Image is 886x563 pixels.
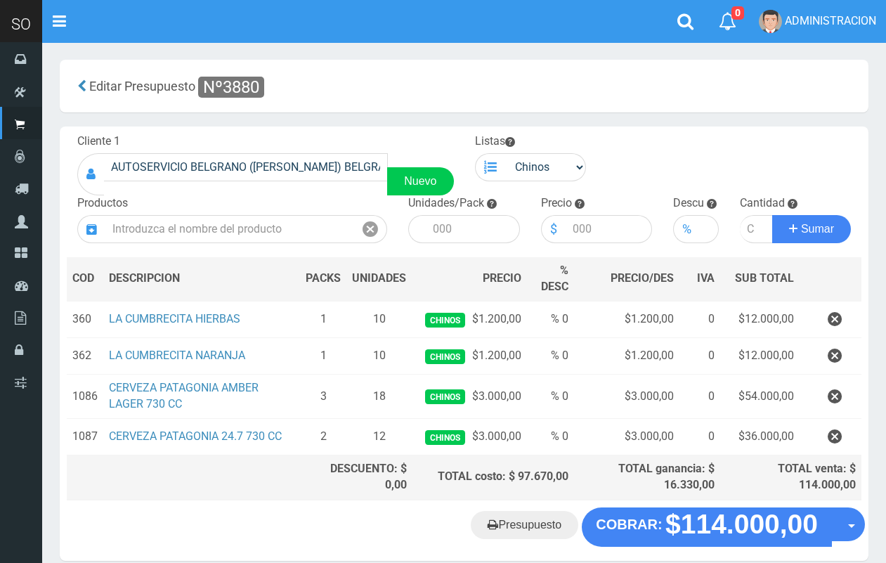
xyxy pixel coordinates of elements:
[306,461,407,493] div: DESCUENTO: $ 0,00
[527,375,574,419] td: % 0
[720,419,800,455] td: $36.000,00
[697,271,715,285] span: IVA
[580,461,715,493] div: TOTAL ganancia: $ 16.330,00
[408,195,484,212] label: Unidades/Pack
[425,430,465,445] span: Chinos
[527,338,574,375] td: % 0
[673,215,700,243] div: %
[77,134,120,150] label: Cliente 1
[67,301,103,338] td: 360
[198,77,264,98] span: Nº3880
[801,223,834,235] span: Sumar
[412,301,527,338] td: $1.200,00
[300,257,346,302] th: PACKS
[109,381,259,410] a: CERVEZA PATAGONIA AMBER LAGER 730 CC
[471,511,578,539] a: Presupuesto
[720,301,800,338] td: $12.000,00
[300,301,346,338] td: 1
[759,10,782,33] img: User Image
[720,338,800,375] td: $12.000,00
[425,389,465,404] span: Chinos
[412,419,527,455] td: $3.000,00
[731,6,744,20] span: 0
[346,338,412,375] td: 10
[574,301,679,338] td: $1.200,00
[541,215,566,243] div: $
[300,338,346,375] td: 1
[109,312,240,325] a: LA CUMBRECITA HIERBAS
[67,375,103,419] td: 1086
[103,257,300,302] th: DES
[129,271,180,285] span: CRIPCION
[611,271,674,285] span: PRECIO/DES
[673,195,704,212] label: Descu
[300,375,346,419] td: 3
[109,429,282,443] a: CERVEZA PATAGONIA 24.7 730 CC
[346,375,412,419] td: 18
[700,215,718,243] input: 000
[665,509,818,539] strong: $114.000,00
[679,375,720,419] td: 0
[425,313,465,328] span: Chinos
[566,215,653,243] input: 000
[574,375,679,419] td: $3.000,00
[483,271,521,287] span: PRECIO
[346,257,412,302] th: UNIDADES
[346,301,412,338] td: 10
[740,215,774,243] input: Cantidad
[67,338,103,375] td: 362
[726,461,856,493] div: TOTAL venta: $ 114.000,00
[527,301,574,338] td: % 0
[387,167,453,195] a: Nuevo
[426,215,520,243] input: 000
[346,419,412,455] td: 12
[104,153,388,181] input: Consumidor Final
[412,338,527,375] td: $1.200,00
[89,79,195,93] span: Editar Presupuesto
[679,419,720,455] td: 0
[679,301,720,338] td: 0
[300,419,346,455] td: 2
[109,349,245,362] a: LA CUMBRECITA NARANJA
[77,195,128,212] label: Productos
[679,338,720,375] td: 0
[527,419,574,455] td: % 0
[785,14,876,27] span: ADMINISTRACION
[740,195,785,212] label: Cantidad
[574,419,679,455] td: $3.000,00
[425,349,465,364] span: Chinos
[582,507,832,547] button: COBRAR: $114.000,00
[67,257,103,302] th: COD
[67,419,103,455] td: 1087
[720,375,800,419] td: $54.000,00
[596,517,662,532] strong: COBRAR:
[475,134,515,150] label: Listas
[412,375,527,419] td: $3.000,00
[772,215,851,243] button: Sumar
[735,271,794,287] span: SUB TOTAL
[541,264,568,293] span: % DESC
[105,215,354,243] input: Introduzca el nombre del producto
[541,195,572,212] label: Precio
[574,338,679,375] td: $1.200,00
[418,469,568,485] div: TOTAL costo: $ 97.670,00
